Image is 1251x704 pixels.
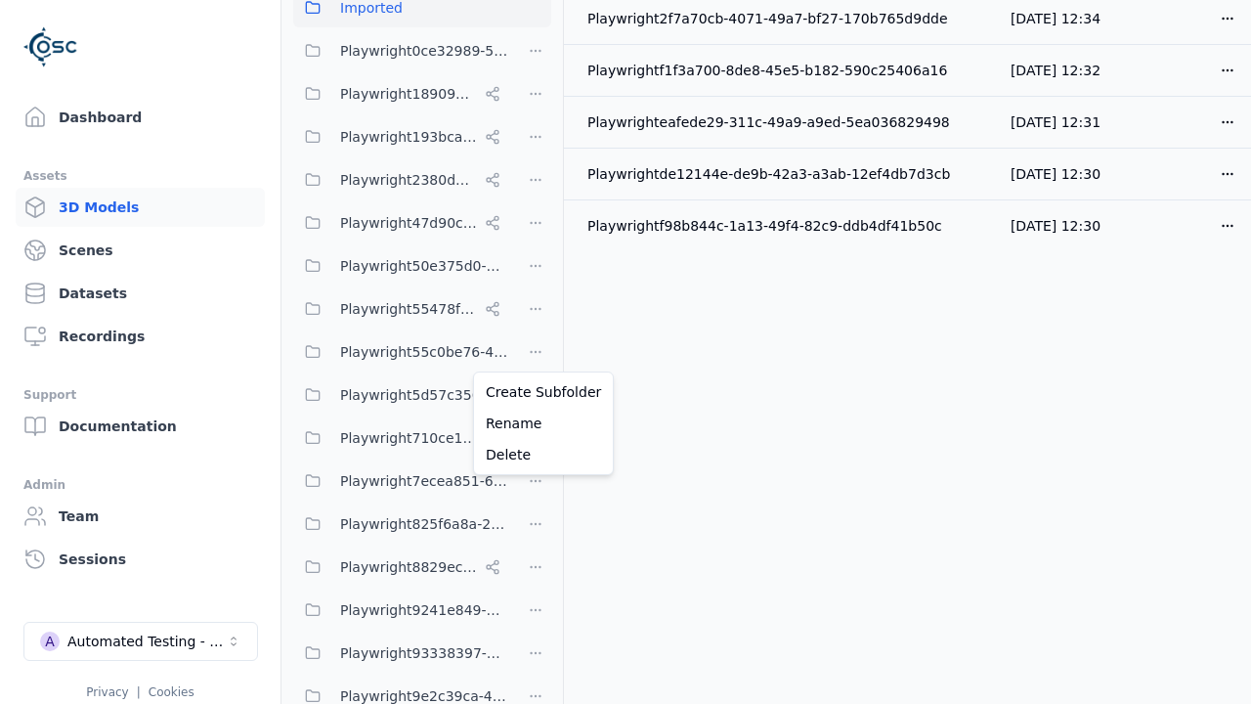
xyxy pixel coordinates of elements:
[478,376,609,408] a: Create Subfolder
[478,439,609,470] a: Delete
[478,408,609,439] a: Rename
